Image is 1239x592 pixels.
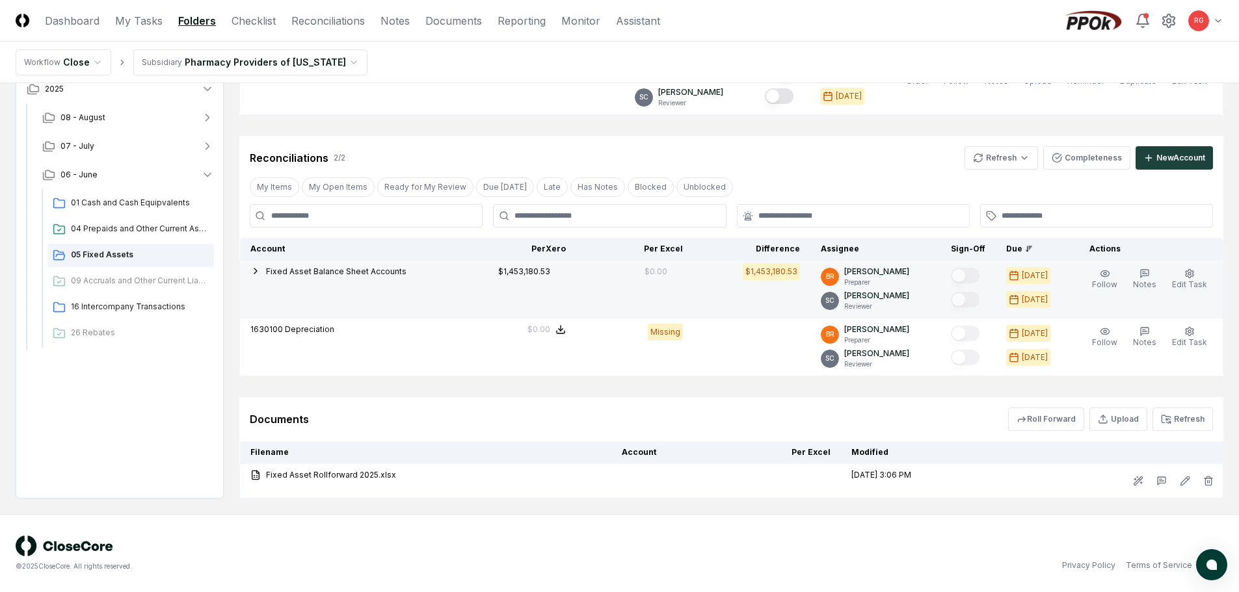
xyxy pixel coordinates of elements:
[570,177,625,197] button: Has Notes
[1152,407,1213,431] button: Refresh
[844,359,909,369] p: Reviewer
[1169,324,1210,351] button: Edit Task
[16,535,113,556] img: logo
[16,103,224,353] div: 2025
[45,13,100,29] a: Dashboard
[380,13,410,29] a: Notes
[1089,266,1120,293] button: Follow
[628,177,674,197] button: Blocked
[250,150,328,166] div: Reconciliations
[16,561,620,571] div: © 2025 CloseCore. All rights reserved.
[1172,337,1207,347] span: Edit Task
[1022,352,1048,363] div: [DATE]
[377,177,473,197] button: Ready for My Review
[498,266,550,277] div: $1,453,180.53
[844,290,909,302] p: [PERSON_NAME]
[1079,243,1213,255] div: Actions
[951,350,979,365] button: Mark complete
[658,98,723,108] p: Reviewer
[1022,270,1048,281] div: [DATE]
[1130,324,1159,351] button: Notes
[60,169,98,181] span: 06 - June
[71,275,209,287] span: 09 Accruals and Other Current Liabilities
[142,57,182,68] div: Subsidiary
[45,83,64,95] span: 2025
[527,324,566,335] button: $0.00
[1130,266,1159,293] button: Notes
[32,132,224,161] button: 07 - July
[537,177,568,197] button: Late
[476,177,534,197] button: Due Today
[1156,152,1205,164] div: New Account
[32,161,224,189] button: 06 - June
[951,326,979,341] button: Mark complete
[1092,279,1117,289] span: Follow
[250,411,309,427] div: Documents
[71,327,209,339] span: 26 Rebates
[60,140,94,152] span: 07 - July
[250,469,601,481] a: Fixed Asset Rollforward 2025.xlsx
[724,441,841,464] th: Per Excel
[266,266,406,276] span: Fixed Asset Balance Sheet Accounts
[60,112,105,123] span: 08 - August
[16,14,29,27] img: Logo
[616,13,660,29] a: Assistant
[1169,266,1210,293] button: Edit Task
[658,86,723,98] p: [PERSON_NAME]
[1172,279,1207,289] span: Edit Task
[645,266,667,277] div: $0.00
[844,277,909,287] p: Preparer
[47,192,214,215] a: 01 Cash and Cash Equipvalents
[648,324,683,341] div: Missing
[302,177,375,197] button: My Open Items
[459,238,576,261] th: Per Xero
[951,292,979,307] button: Mark complete
[47,270,214,293] a: 09 Accruals and Other Current Liabilities
[47,322,214,345] a: 26 Rebates
[1092,337,1117,347] span: Follow
[334,152,345,164] div: 2 / 2
[841,441,1006,464] th: Modified
[24,57,60,68] div: Workflow
[825,354,834,363] span: SC
[240,441,611,464] th: Filename
[1196,549,1227,580] button: atlas-launcher
[178,13,216,29] a: Folders
[71,301,209,313] span: 16 Intercompany Transactions
[844,335,909,345] p: Preparer
[693,238,810,261] th: Difference
[266,266,406,277] button: Fixed Asset Balance Sheet Accounts
[527,324,550,335] div: $0.00
[71,249,209,261] span: 05 Fixed Assets
[1022,294,1048,305] div: [DATE]
[825,296,834,305] span: SC
[498,13,546,29] a: Reporting
[844,302,909,311] p: Reviewer
[826,272,834,281] span: BR
[1043,146,1130,170] button: Completeness
[1187,9,1210,32] button: RG
[291,13,365,29] a: Reconciliations
[1008,407,1084,431] button: Roll Forward
[47,244,214,267] a: 05 Fixed Assets
[1089,407,1147,431] button: Upload
[47,218,214,241] a: 04 Prepaids and Other Current Assets
[1136,146,1213,170] button: NewAccount
[810,238,940,261] th: Assignee
[576,238,693,261] th: Per Excel
[1006,243,1058,255] div: Due
[611,441,724,464] th: Account
[841,464,1006,498] td: [DATE] 3:06 PM
[639,92,648,102] span: SC
[1194,16,1204,25] span: RG
[115,13,163,29] a: My Tasks
[1062,10,1125,31] img: PPOk logo
[32,189,224,350] div: 06 - June
[71,223,209,235] span: 04 Prepaids and Other Current Assets
[47,296,214,319] a: 16 Intercompany Transactions
[285,324,334,334] span: Depreciation
[1133,337,1156,347] span: Notes
[1022,328,1048,339] div: [DATE]
[844,324,909,335] p: [PERSON_NAME]
[940,238,996,261] th: Sign-Off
